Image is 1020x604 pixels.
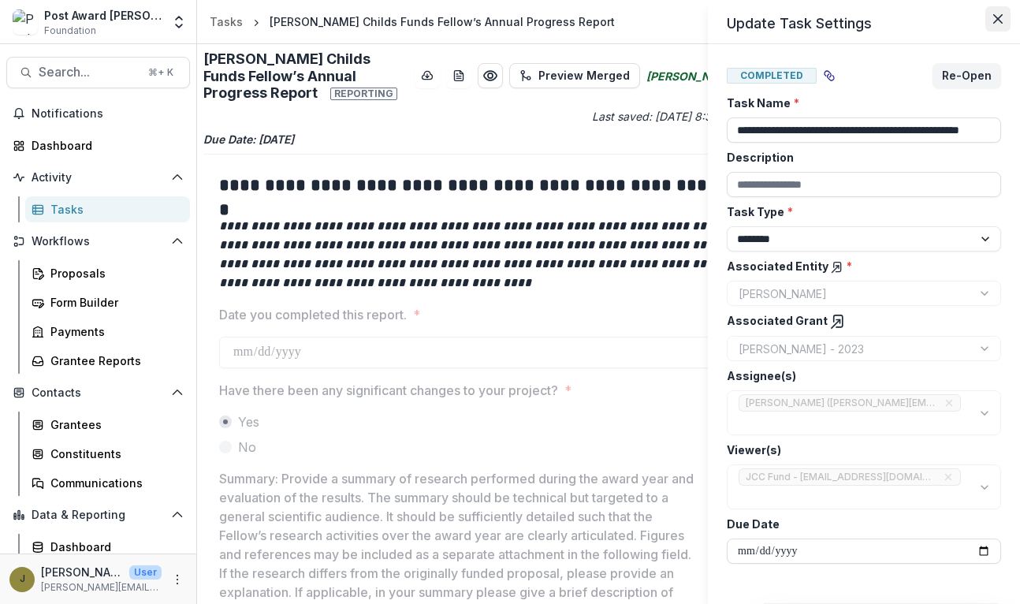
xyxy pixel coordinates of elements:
[933,63,1001,88] button: Re-Open
[817,63,842,88] button: View dependent tasks
[727,442,992,458] label: Viewer(s)
[727,203,992,220] label: Task Type
[727,367,992,384] label: Assignee(s)
[727,312,992,330] label: Associated Grant
[985,6,1011,32] button: Close
[727,68,817,84] span: Completed
[727,149,992,166] label: Description
[727,95,992,111] label: Task Name
[727,516,992,532] label: Due Date
[727,258,992,274] label: Associated Entity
